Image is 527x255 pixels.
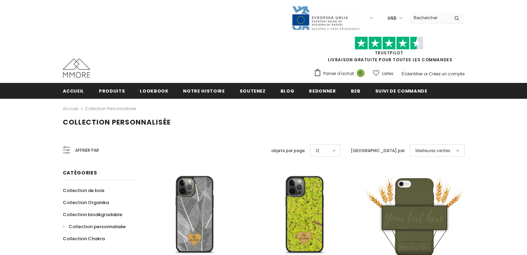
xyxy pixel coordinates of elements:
[291,15,360,21] a: Javni Razpis
[183,88,225,94] span: Notre histoire
[314,68,368,79] a: Panier d'achat 0
[75,147,99,154] span: Affiner par
[351,147,405,154] label: [GEOGRAPHIC_DATA] par
[309,88,336,94] span: Redonner
[63,211,122,218] span: Collection biodégradable
[69,223,126,230] span: Collection personnalisée
[63,187,104,194] span: Collection de bois
[357,69,365,77] span: 0
[375,83,427,98] a: Suivi de commande
[375,50,403,56] a: TrustPilot
[85,106,136,111] a: Collection personnalisée
[63,233,105,245] a: Collection Chakra
[63,83,84,98] a: Accueil
[316,147,319,154] span: 12
[63,169,97,176] span: Catégories
[291,6,360,31] img: Javni Razpis
[140,83,168,98] a: Lookbook
[63,88,84,94] span: Accueil
[240,83,266,98] a: soutenez
[351,88,360,94] span: B2B
[280,88,295,94] span: Blog
[309,83,336,98] a: Redonner
[63,184,104,196] a: Collection de bois
[401,71,423,77] a: S'identifier
[63,117,171,127] span: Collection personnalisée
[63,59,90,78] img: Cas MMORE
[382,70,393,77] span: Listes
[271,147,305,154] label: objets par page
[99,88,125,94] span: Produits
[63,196,109,209] a: Collection Organika
[63,209,122,221] a: Collection biodégradable
[63,199,109,206] span: Collection Organika
[63,221,126,233] a: Collection personnalisée
[280,83,295,98] a: Blog
[183,83,225,98] a: Notre histoire
[63,105,78,113] a: Accueil
[415,147,450,154] span: Meilleures ventes
[429,71,465,77] a: Créez un compte
[355,36,423,50] img: Faites confiance aux étoiles pilotes
[63,235,105,242] span: Collection Chakra
[424,71,428,77] span: or
[351,83,360,98] a: B2B
[240,88,266,94] span: soutenez
[388,15,397,22] span: USD
[323,70,354,77] span: Panier d'achat
[373,67,393,79] a: Listes
[314,40,465,63] span: LIVRAISON GRATUITE POUR TOUTES LES COMMANDES
[375,88,427,94] span: Suivi de commande
[410,13,449,23] input: Search Site
[99,83,125,98] a: Produits
[140,88,168,94] span: Lookbook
